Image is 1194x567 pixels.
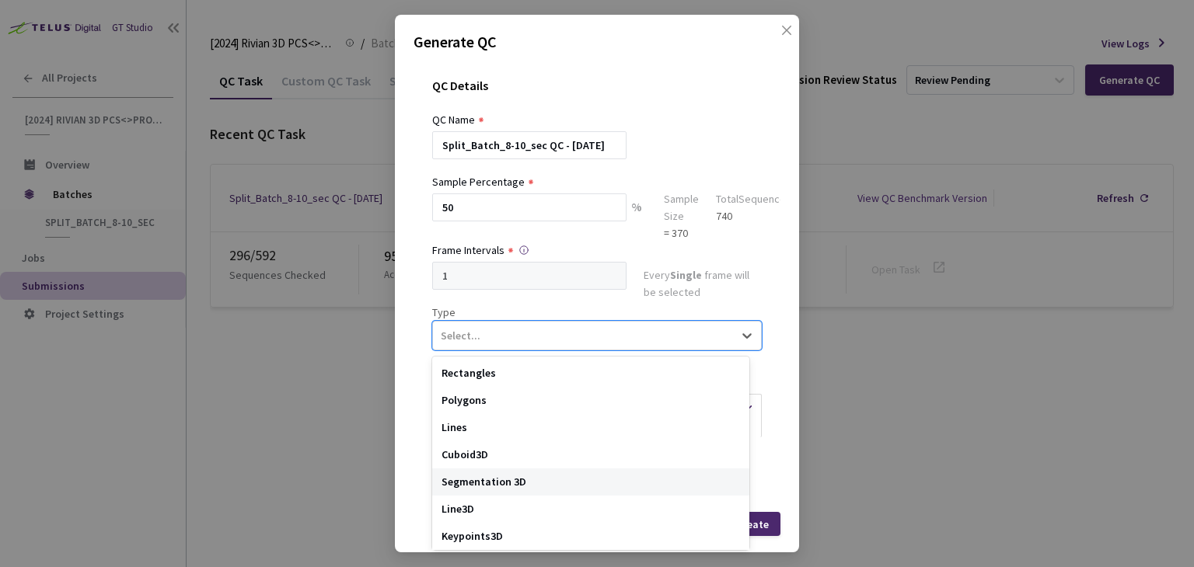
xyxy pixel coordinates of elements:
div: 740 [716,207,791,224]
div: Sample Percentage [432,173,525,190]
div: Line3D [432,496,749,523]
button: Close [765,24,790,49]
div: Lines [432,414,749,441]
div: QC Details [432,78,762,111]
div: Sample Size [664,190,699,224]
div: Cuboid3D [432,441,749,468]
strong: Single [670,268,702,282]
div: Type [432,304,762,321]
div: Select... [441,327,480,344]
div: Every frame will be selected [644,266,762,304]
div: Polygons [432,387,749,414]
div: QC Name [432,111,475,128]
div: Create [737,518,769,530]
div: = 370 [664,224,699,242]
div: % [627,193,647,242]
div: Total Sequences [716,190,791,207]
div: Keypoints3D [432,523,749,550]
span: close [780,24,793,68]
div: Rectangles [432,360,749,387]
input: e.g. 10 [432,193,627,221]
input: Enter frame interval [432,262,627,290]
div: Segmentation 3D [432,468,749,496]
p: Generate QC [414,30,780,54]
div: Frame Intervals [432,242,504,259]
